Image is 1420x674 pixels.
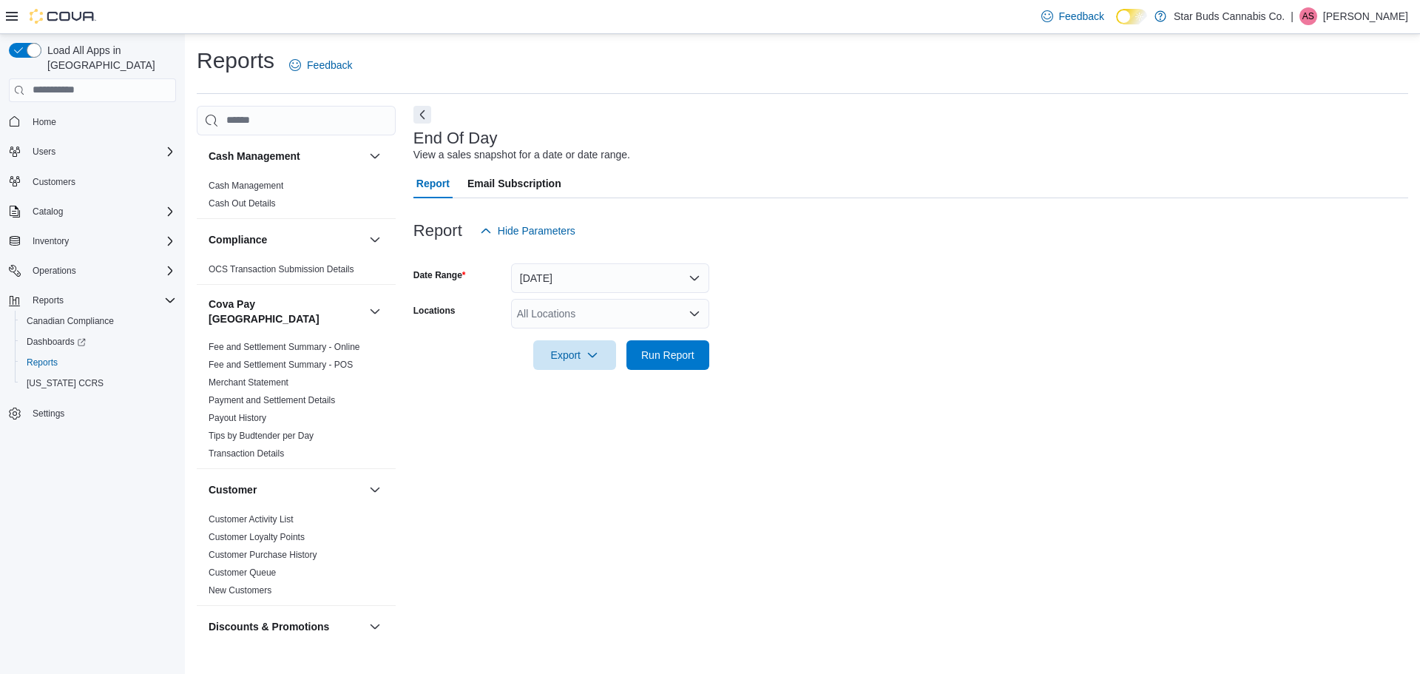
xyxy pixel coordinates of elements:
span: Canadian Compliance [21,312,176,330]
span: Customers [33,176,75,188]
span: Reports [27,357,58,368]
a: OCS Transaction Submission Details [209,264,354,274]
span: Washington CCRS [21,374,176,392]
button: [US_STATE] CCRS [15,373,182,394]
h3: End Of Day [413,129,498,147]
span: Home [27,112,176,131]
a: Tips by Budtender per Day [209,431,314,441]
button: Settings [3,402,182,424]
button: Cova Pay [GEOGRAPHIC_DATA] [366,303,384,320]
div: Amanda Styka [1299,7,1317,25]
button: Export [533,340,616,370]
span: Dark Mode [1116,24,1117,25]
a: Customers [27,173,81,191]
button: Reports [15,352,182,373]
span: Canadian Compliance [27,315,114,327]
a: Customer Loyalty Points [209,532,305,542]
span: Fee and Settlement Summary - POS [209,359,353,371]
a: Cash Out Details [209,198,276,209]
a: Customer Activity List [209,514,294,525]
span: Dashboards [27,336,86,348]
span: Reports [33,294,64,306]
span: Cash Management [209,180,283,192]
span: Tips by Budtender per Day [209,430,314,442]
button: Next [413,106,431,124]
a: Settings [27,405,70,422]
button: Run Report [626,340,709,370]
span: Feedback [1059,9,1104,24]
label: Date Range [413,269,466,281]
button: Inventory [3,231,182,252]
h3: Report [413,222,462,240]
a: Payment and Settlement Details [209,395,335,405]
button: Compliance [366,231,384,249]
span: Customer Loyalty Points [209,531,305,543]
a: Canadian Compliance [21,312,120,330]
a: Customer Purchase History [209,550,317,560]
h3: Cova Pay [GEOGRAPHIC_DATA] [209,297,363,326]
img: Cova [30,9,96,24]
span: Operations [27,262,176,280]
button: Catalog [27,203,69,220]
span: Reports [21,354,176,371]
span: Operations [33,265,76,277]
span: Dashboards [21,333,176,351]
span: Catalog [33,206,63,218]
span: Reports [27,291,176,309]
button: Customer [366,481,384,499]
span: Customer Activity List [209,513,294,525]
button: Customer [209,482,363,497]
span: Settings [27,404,176,422]
button: Catalog [3,201,182,222]
a: Home [27,113,62,131]
h1: Reports [197,46,274,75]
span: Settings [33,408,64,419]
a: Feedback [1035,1,1110,31]
button: Discounts & Promotions [366,618,384,636]
span: Users [33,146,55,158]
div: Cash Management [197,177,396,218]
button: [DATE] [511,263,709,293]
span: Customers [27,172,176,191]
div: Customer [197,510,396,605]
span: Payout History [209,412,266,424]
span: Email Subscription [467,169,561,198]
a: Payout History [209,413,266,423]
h3: Discounts & Promotions [209,619,329,634]
a: Customer Queue [209,567,276,578]
span: OCS Transaction Submission Details [209,263,354,275]
a: New Customers [209,585,271,596]
button: Inventory [27,232,75,250]
span: Payment and Settlement Details [209,394,335,406]
nav: Complex example [9,105,176,463]
button: Open list of options [689,308,700,320]
span: AS [1302,7,1314,25]
a: Feedback [283,50,358,80]
span: Inventory [27,232,176,250]
button: Reports [3,290,182,311]
button: Operations [27,262,82,280]
button: Compliance [209,232,363,247]
a: Cash Management [209,181,283,191]
div: View a sales snapshot for a date or date range. [413,147,630,163]
a: Fee and Settlement Summary - Online [209,342,360,352]
input: Dark Mode [1116,9,1147,24]
p: | [1291,7,1294,25]
a: Transaction Details [209,448,284,459]
button: Discounts & Promotions [209,619,363,634]
span: Fee and Settlement Summary - Online [209,341,360,353]
button: Operations [3,260,182,281]
button: Home [3,111,182,132]
a: Dashboards [21,333,92,351]
span: Hide Parameters [498,223,575,238]
button: Cash Management [366,147,384,165]
span: Merchant Statement [209,377,288,388]
span: New Customers [209,584,271,596]
h3: Customer [209,482,257,497]
button: Hide Parameters [474,216,581,246]
a: Fee and Settlement Summary - POS [209,360,353,370]
p: [PERSON_NAME] [1323,7,1408,25]
span: [US_STATE] CCRS [27,377,104,389]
